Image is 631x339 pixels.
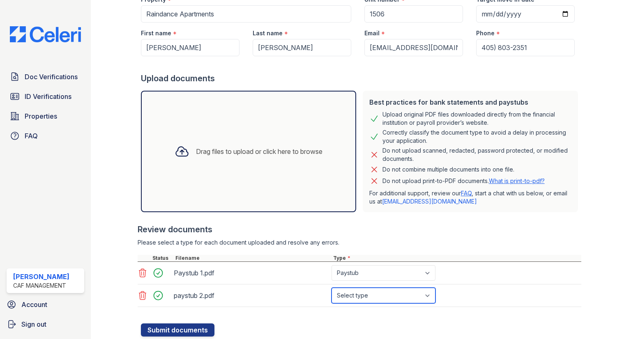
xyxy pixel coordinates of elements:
div: Do not combine multiple documents into one file. [382,165,514,174]
a: Properties [7,108,84,124]
div: Best practices for bank statements and paystubs [369,97,571,107]
div: Please select a type for each document uploaded and resolve any errors. [138,238,581,247]
a: Sign out [3,316,88,332]
a: What is print-to-pdf? [489,177,545,184]
span: FAQ [25,131,38,141]
button: Submit documents [141,323,214,337]
label: Phone [476,29,495,37]
a: Doc Verifications [7,69,84,85]
div: Paystub 1.pdf [174,266,328,279]
div: [PERSON_NAME] [13,272,69,282]
a: FAQ [7,128,84,144]
span: ID Verifications [25,92,71,101]
div: paystub 2.pdf [174,289,328,302]
span: Doc Verifications [25,72,78,82]
p: For additional support, review our , start a chat with us below, or email us at [369,189,571,206]
div: Upload documents [141,73,581,84]
div: Drag files to upload or click here to browse [196,147,322,156]
div: Upload original PDF files downloaded directly from the financial institution or payroll provider’... [382,110,571,127]
a: FAQ [461,190,472,197]
div: Do not upload scanned, redacted, password protected, or modified documents. [382,147,571,163]
a: ID Verifications [7,88,84,105]
div: Type [332,255,581,261]
div: CAF Management [13,282,69,290]
label: Last name [253,29,283,37]
p: Do not upload print-to-PDF documents. [382,177,545,185]
span: Sign out [21,319,46,329]
img: CE_Logo_Blue-a8612792a0a2168367f1c8372b55b34899dd931a85d93a1a3d3e32e68fde9ad4.png [3,26,88,42]
a: [EMAIL_ADDRESS][DOMAIN_NAME] [382,198,477,205]
span: Properties [25,111,57,121]
div: Status [151,255,174,261]
a: Account [3,296,88,313]
div: Correctly classify the document type to avoid a delay in processing your application. [382,128,571,145]
label: First name [141,29,171,37]
span: Account [21,300,47,309]
label: Email [364,29,380,37]
div: Review documents [138,224,581,235]
div: Filename [174,255,332,261]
